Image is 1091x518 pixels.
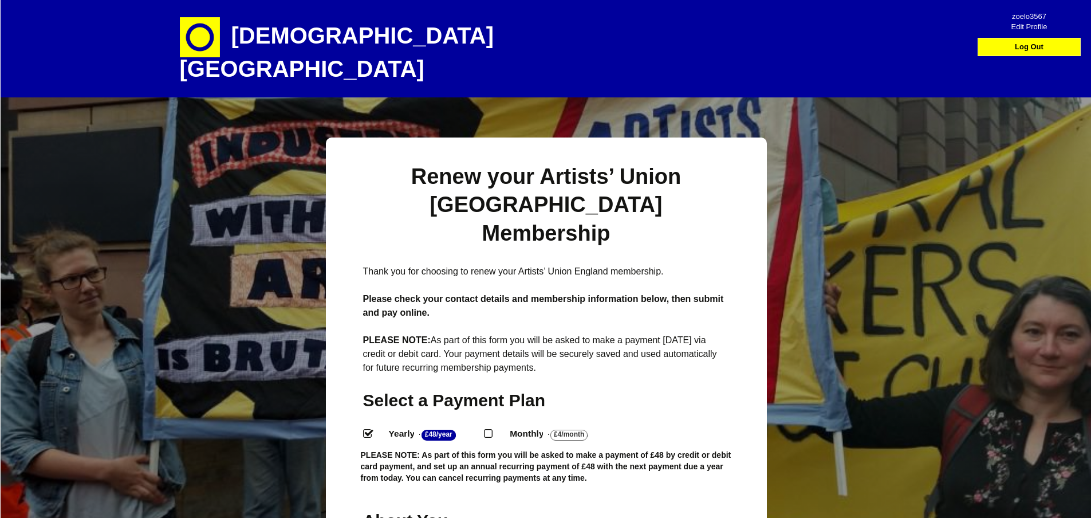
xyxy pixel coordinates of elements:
strong: Please check your contact details and membership information below, then submit and pay online. [363,294,724,317]
span: Select a Payment Plan [363,391,546,410]
label: Monthly - . [499,426,616,442]
img: circle-e1448293145835.png [180,17,220,57]
a: Log Out [980,38,1078,56]
strong: PLEASE NOTE: [363,335,431,345]
span: Edit Profile [988,18,1070,28]
label: Yearly - . [379,426,485,442]
p: Thank you for choosing to renew your Artists’ Union England membership. [363,265,730,278]
strong: £4/Month [550,430,588,441]
h1: Renew your Artists’ Union [GEOGRAPHIC_DATA] Membership [363,163,730,248]
p: As part of this form you will be asked to make a payment [DATE] via credit or debit card. Your pa... [363,333,730,375]
span: zoelo3567 [988,7,1070,18]
strong: £48/Year [422,430,456,441]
